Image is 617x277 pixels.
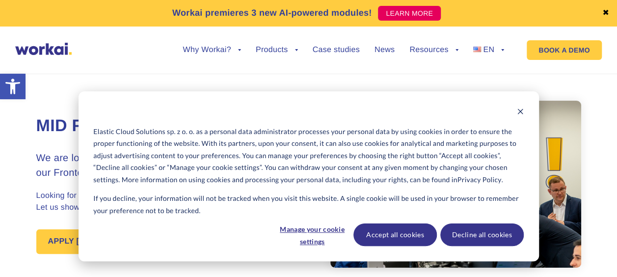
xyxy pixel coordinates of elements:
input: I hereby consent to the processing of my personal data of a special category contained in my appl... [2,188,9,194]
span: EN [483,46,494,54]
p: Looking for new challenges or just tired of a boring software house reality? Let us show you what... [36,190,309,214]
a: Privacy Policy [144,263,190,273]
span: I hereby consent to the processing of my personal data of a special category contained in my appl... [2,187,457,223]
a: Products [256,46,298,54]
a: Why Workai? [183,46,241,54]
a: Case studies [313,46,360,54]
a: APPLY [DATE]! [36,229,118,254]
input: I hereby consent to the processing of the personal data I have provided during the recruitment pr... [2,137,9,143]
button: Manage your cookie settings [274,223,350,246]
span: I hereby consent to the processing of the personal data I have provided during the recruitment pr... [2,136,444,164]
span: Mobile phone number [231,40,309,50]
button: Accept all cookies [353,223,437,246]
p: If you decline, your information will not be tracked when you visit this website. A single cookie... [93,193,523,217]
a: BOOK A DEMO [527,40,601,60]
h1: Mid Frontend Developer [36,115,309,138]
a: LEARN MORE [378,6,441,21]
h3: We are looking for a Mid Frontend Developer to strengthen our Frontend Team. [36,151,309,180]
div: Cookie banner [79,91,539,261]
a: News [375,46,395,54]
a: ✖ [602,9,609,17]
button: Dismiss cookie banner [517,107,524,119]
p: Workai premieres 3 new AI-powered modules! [172,6,372,20]
p: Elastic Cloud Solutions sp. z o. o. as a personal data administrator processes your personal data... [93,126,523,186]
button: Decline all cookies [440,223,524,246]
a: Resources [409,46,458,54]
a: Privacy Policy [457,174,502,186]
